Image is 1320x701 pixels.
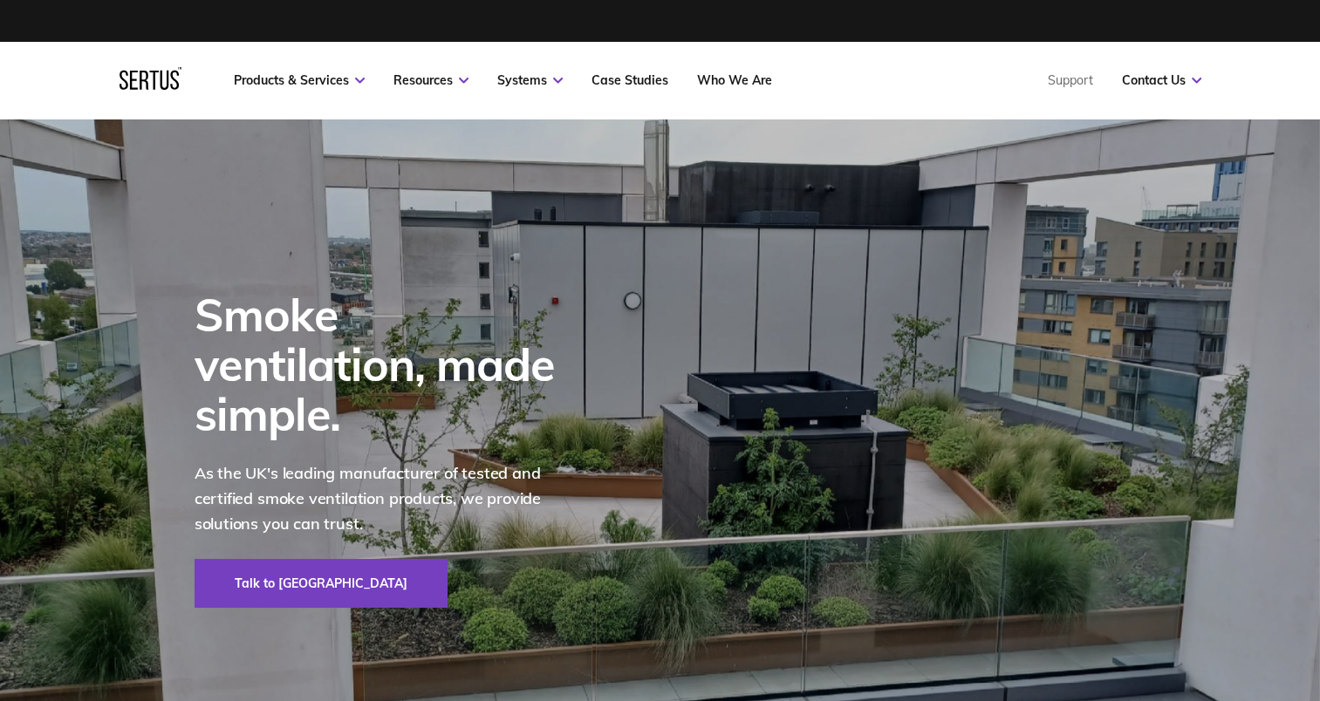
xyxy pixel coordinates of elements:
[393,72,468,88] a: Resources
[497,72,563,88] a: Systems
[1048,72,1093,88] a: Support
[195,559,448,608] a: Talk to [GEOGRAPHIC_DATA]
[592,72,668,88] a: Case Studies
[697,72,772,88] a: Who We Are
[195,461,578,536] p: As the UK's leading manufacturer of tested and certified smoke ventilation products, we provide s...
[234,72,365,88] a: Products & Services
[195,289,578,439] div: Smoke ventilation, made simple.
[1122,72,1201,88] a: Contact Us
